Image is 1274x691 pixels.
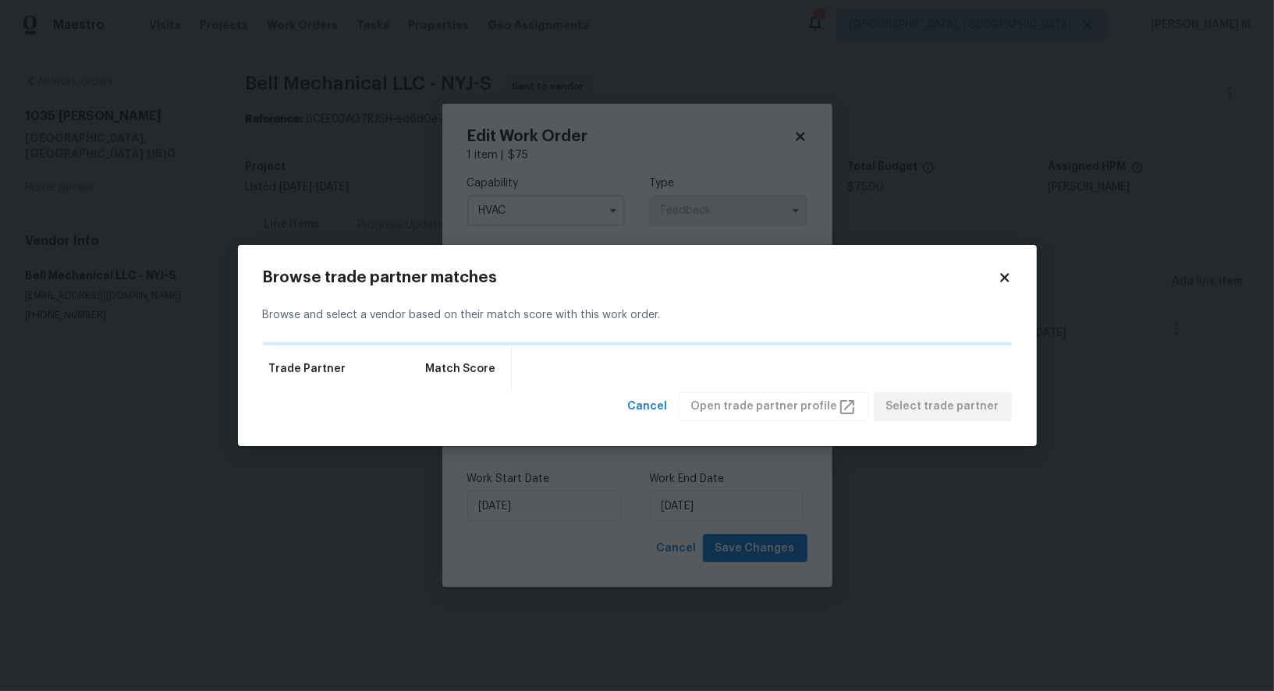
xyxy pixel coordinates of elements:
button: Cancel [622,392,674,421]
span: Cancel [628,397,668,416]
div: Browse and select a vendor based on their match score with this work order. [263,289,1012,342]
h2: Browse trade partner matches [263,270,998,285]
span: Match Score [425,361,495,377]
span: Trade Partner [269,361,346,377]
